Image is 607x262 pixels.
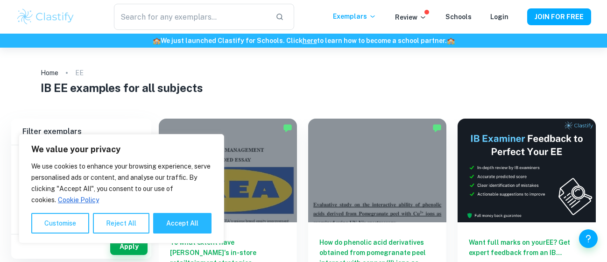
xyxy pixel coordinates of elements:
a: here [303,37,317,44]
button: Customise [31,213,89,234]
p: We use cookies to enhance your browsing experience, serve personalised ads or content, and analys... [31,161,212,205]
a: Cookie Policy [57,196,99,204]
img: Clastify logo [16,7,75,26]
span: 🏫 [447,37,455,44]
span: 🏫 [153,37,161,44]
div: We value your privacy [19,134,224,243]
a: Home [41,66,58,79]
img: Marked [283,123,292,133]
a: Login [490,13,508,21]
a: Schools [445,13,472,21]
img: Thumbnail [458,119,596,222]
button: Apply [110,238,148,255]
p: Review [395,12,427,22]
input: Search for any exemplars... [114,4,268,30]
h6: We just launched Clastify for Schools. Click to learn how to become a school partner. [2,35,605,46]
button: Help and Feedback [579,229,598,248]
p: EE [75,68,84,78]
p: Exemplars [333,11,376,21]
h6: Want full marks on your EE ? Get expert feedback from an IB examiner! [469,237,585,258]
p: We value your privacy [31,144,212,155]
button: Reject All [93,213,149,234]
h6: Filter exemplars [11,119,151,145]
img: Marked [432,123,442,133]
button: Accept All [153,213,212,234]
button: JOIN FOR FREE [527,8,591,25]
h1: IB EE examples for all subjects [41,79,567,96]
